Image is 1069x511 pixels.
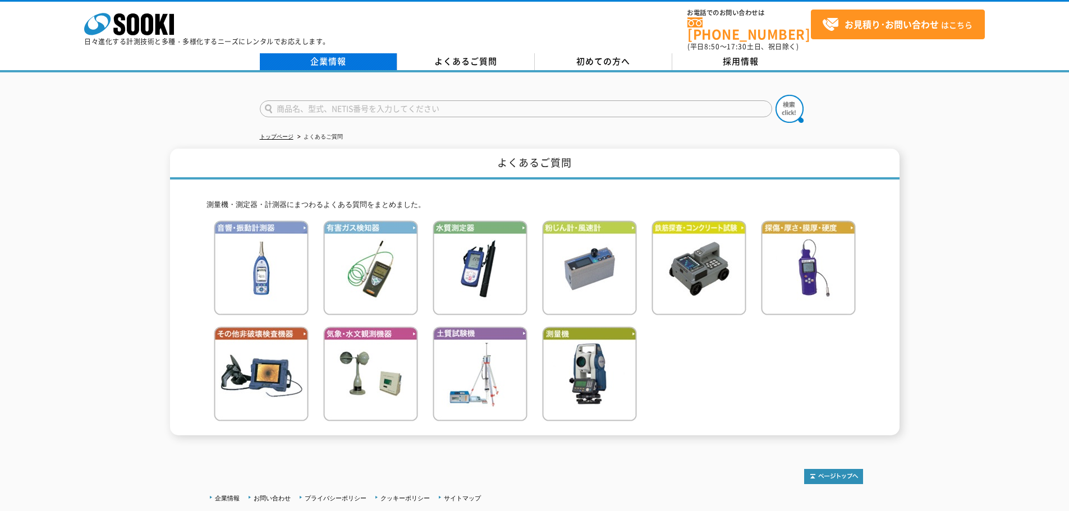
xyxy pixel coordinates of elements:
img: 水質測定器 [433,220,527,315]
img: 気象・水文観測機器 [323,326,418,421]
img: btn_search.png [776,95,804,123]
img: 土質試験機 [433,326,527,421]
img: その他非破壊検査機器 [214,326,309,421]
img: トップページへ [804,469,863,484]
a: プライバシーポリシー [305,495,366,501]
a: サイトマップ [444,495,481,501]
li: よくあるご質問 [295,131,343,143]
a: 採用情報 [672,53,810,70]
h1: よくあるご質問 [170,149,900,179]
img: 音響・振動計測器 [214,220,309,315]
span: 初めての方へ [576,55,630,67]
img: 鉄筋検査・コンクリート試験 [652,220,746,315]
a: お見積り･お問い合わせはこちら [811,10,985,39]
strong: お見積り･お問い合わせ [845,17,939,31]
span: 8:50 [704,42,720,52]
p: 日々進化する計測技術と多種・多様化するニーズにレンタルでお応えします。 [84,38,330,45]
a: お問い合わせ [254,495,291,501]
a: クッキーポリシー [380,495,430,501]
img: 有害ガス検知器 [323,220,418,315]
a: [PHONE_NUMBER] [687,17,811,40]
p: 測量機・測定器・計測器にまつわるよくある質問をまとめました。 [207,199,863,211]
a: よくあるご質問 [397,53,535,70]
img: 粉じん計・風速計 [542,220,637,315]
a: 企業情報 [215,495,240,501]
input: 商品名、型式、NETIS番号を入力してください [260,100,772,117]
a: トップページ [260,133,293,140]
a: 初めての方へ [535,53,672,70]
a: 企業情報 [260,53,397,70]
img: 測量機 [542,326,637,421]
img: 探傷・厚さ・膜厚・硬度 [761,220,856,315]
span: 17:30 [727,42,747,52]
span: (平日 ～ 土日、祝日除く) [687,42,799,52]
span: お電話でのお問い合わせは [687,10,811,16]
span: はこちら [822,16,972,33]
